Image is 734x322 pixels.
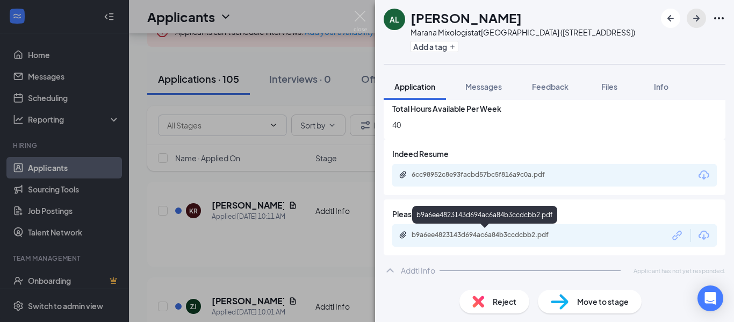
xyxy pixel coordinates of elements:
[411,27,635,38] div: Marana Mixologist at [GEOGRAPHIC_DATA] ([STREET_ADDRESS])
[687,9,706,28] button: ArrowRight
[493,296,516,307] span: Reject
[577,296,629,307] span: Move to stage
[634,266,725,275] span: Applicant has not yet responded.
[697,169,710,182] svg: Download
[654,82,668,91] span: Info
[713,12,725,25] svg: Ellipses
[399,170,573,181] a: Paperclip6cc98952c8e93facbd57bc5f816a9c0a.pdf
[601,82,617,91] span: Files
[401,265,435,276] div: Addtl Info
[399,170,407,179] svg: Paperclip
[392,119,717,131] span: 40
[399,231,407,239] svg: Paperclip
[412,206,557,224] div: b9a6ee4823143d694ac6a84b3ccdcbb2.pdf
[661,9,680,28] button: ArrowLeftNew
[664,12,677,25] svg: ArrowLeftNew
[411,9,522,27] h1: [PERSON_NAME]
[412,170,562,179] div: 6cc98952c8e93facbd57bc5f816a9c0a.pdf
[412,231,562,239] div: b9a6ee4823143d694ac6a84b3ccdcbb2.pdf
[394,82,435,91] span: Application
[465,82,502,91] span: Messages
[697,285,723,311] div: Open Intercom Messenger
[449,44,456,50] svg: Plus
[390,14,399,25] div: AL
[392,103,501,115] span: Total Hours Available Per Week
[690,12,703,25] svg: ArrowRight
[399,231,573,241] a: Paperclipb9a6ee4823143d694ac6a84b3ccdcbb2.pdf
[392,148,449,160] span: Indeed Resume
[697,229,710,242] svg: Download
[392,208,517,220] span: Please upload a picture of yourself.
[411,41,458,52] button: PlusAdd a tag
[384,264,397,277] svg: ChevronUp
[532,82,569,91] span: Feedback
[671,228,685,242] svg: Link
